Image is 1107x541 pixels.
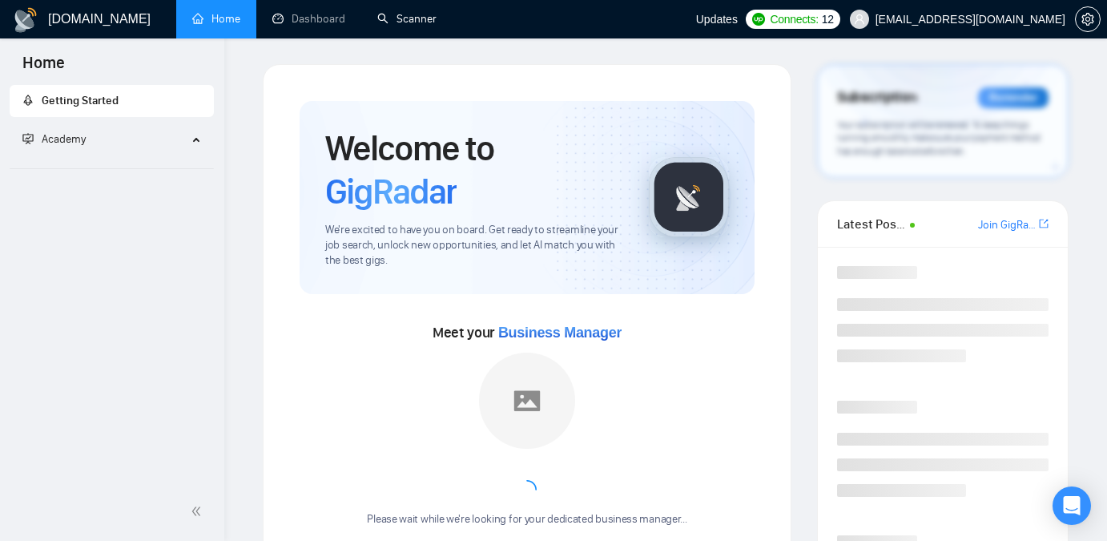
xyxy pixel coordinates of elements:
div: Reminder [978,87,1049,108]
div: Please wait while we're looking for your dedicated business manager... [357,512,696,527]
button: setting [1075,6,1101,32]
span: fund-projection-screen [22,133,34,144]
span: export [1039,217,1049,230]
a: homeHome [192,12,240,26]
img: upwork-logo.png [752,13,765,26]
a: Join GigRadar Slack Community [978,216,1036,234]
span: setting [1076,13,1100,26]
span: double-left [191,503,207,519]
span: Home [10,51,78,85]
span: Meet your [433,324,622,341]
span: user [854,14,865,25]
span: Academy [42,132,86,146]
div: Open Intercom Messenger [1053,486,1091,525]
img: placeholder.png [479,353,575,449]
span: Connects: [770,10,818,28]
span: GigRadar [325,170,457,213]
span: Updates [696,13,738,26]
span: loading [515,478,539,502]
span: rocket [22,95,34,106]
a: setting [1075,13,1101,26]
span: Your subscription will be renewed. To keep things running smoothly, make sure your payment method... [837,119,1041,157]
li: Getting Started [10,85,214,117]
a: dashboardDashboard [272,12,345,26]
span: Getting Started [42,94,119,107]
li: Academy Homepage [10,162,214,172]
h1: Welcome to [325,127,623,213]
img: logo [13,7,38,33]
span: Business Manager [498,325,622,341]
img: gigradar-logo.png [649,157,729,237]
span: 12 [822,10,834,28]
a: searchScanner [377,12,437,26]
span: Academy [22,132,86,146]
span: We're excited to have you on board. Get ready to streamline your job search, unlock new opportuni... [325,223,623,268]
a: export [1039,216,1049,232]
span: Latest Posts from the GigRadar Community [837,214,905,234]
span: Subscription [837,84,916,111]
